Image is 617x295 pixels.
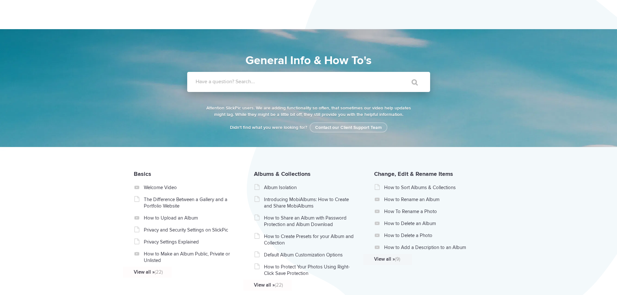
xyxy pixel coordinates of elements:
a: How To Rename a Photo [384,208,476,215]
a: How to Delete a Photo [384,232,476,239]
a: Basics [134,170,151,177]
a: Privacy and Security Settings on SlickPic [144,227,235,233]
a: View all »(9) [374,256,466,262]
a: Privacy Settings Explained [144,239,235,245]
a: How to Protect Your Photos Using Right-Click Save Protection [264,264,356,277]
a: Change, Edit & Rename Items [374,170,453,177]
a: Default Album Customization Options [264,252,356,258]
a: The Difference Between a Gallery and a Portfolio Website [144,196,235,209]
a: How to Delete an Album [384,220,476,227]
a: How to Rename an Album [384,196,476,203]
a: How to Create Presets for your Album and Collection [264,233,356,246]
a: View all »(22) [254,282,346,288]
p: Didn't find what you were looking for? [205,124,412,131]
a: Albums & Collections [254,170,311,177]
input:  [398,74,425,90]
a: How to Share an Album with Password Protection and Album Download [264,215,356,228]
a: Album Isolation [264,184,356,191]
a: How to Add a Description to an Album [384,244,476,251]
a: Introducing MobiAlbums: How to Create and Share MobiAlbums [264,196,356,209]
a: How to Upload an Album [144,215,235,221]
a: View all »(22) [134,269,225,275]
a: Contact our Client Support Team [310,122,387,132]
a: Welcome Video [144,184,235,191]
h1: General Info & How To's [158,52,459,69]
a: How to Make an Album Public, Private or Unlisted [144,251,235,264]
a: How to Sort Albums & Collections [384,184,476,191]
p: Attention SlickPic users. We are adding functionality so often, that sometimes our video help upd... [205,105,412,118]
label: Have a question? Search... [196,78,439,85]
